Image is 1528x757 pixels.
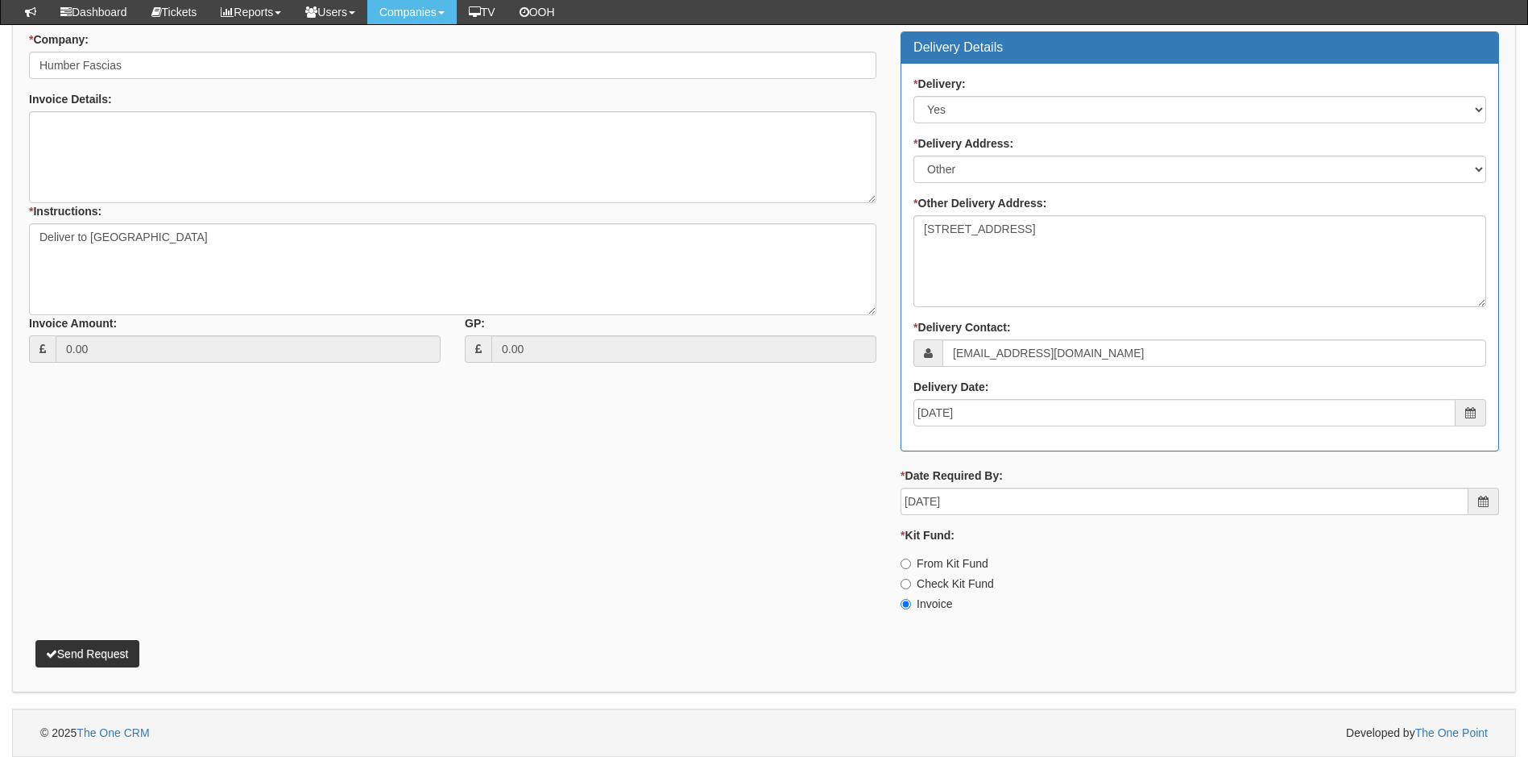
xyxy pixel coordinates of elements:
[913,76,966,92] label: Delivery:
[1415,726,1488,739] a: The One Point
[901,555,988,572] label: From Kit Fund
[40,726,150,739] span: © 2025
[35,640,139,668] button: Send Request
[901,579,911,589] input: Check Kit Fund
[901,599,911,609] input: Invoice
[465,315,485,331] label: GP:
[901,576,994,592] label: Check Kit Fund
[29,91,112,107] label: Invoice Details:
[913,195,1046,211] label: Other Delivery Address:
[29,203,101,219] label: Instructions:
[901,527,954,543] label: Kit Fund:
[29,31,89,48] label: Company:
[901,559,911,569] input: From Kit Fund
[1346,725,1488,741] span: Developed by
[913,40,1486,55] h3: Delivery Details
[77,726,149,739] a: The One CRM
[913,379,988,395] label: Delivery Date:
[913,135,1013,152] label: Delivery Address:
[901,596,952,612] label: Invoice
[913,319,1011,335] label: Delivery Contact:
[901,468,1003,484] label: Date Required By:
[29,315,117,331] label: Invoice Amount:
